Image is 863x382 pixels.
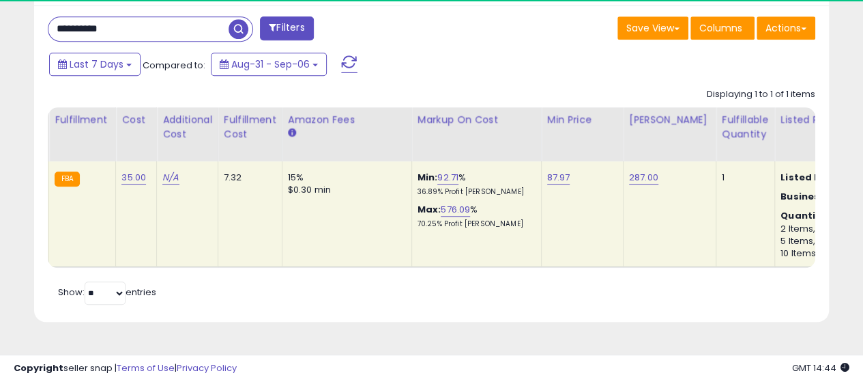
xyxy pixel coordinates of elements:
[162,171,179,185] a: N/A
[136,79,147,90] img: tab_keywords_by_traffic_grey.svg
[22,36,33,46] img: website_grey.svg
[38,22,67,33] div: v 4.0.25
[418,113,536,127] div: Markup on Cost
[151,81,230,90] div: Keywords by Traffic
[418,171,438,184] b: Min:
[722,113,769,141] div: Fulfillable Quantity
[690,16,755,40] button: Columns
[547,113,617,127] div: Min Price
[35,36,150,46] div: Domain: [DOMAIN_NAME]
[121,171,146,185] a: 35.00
[418,204,531,229] div: %
[418,203,441,216] b: Max:
[117,361,175,374] a: Terms of Use
[143,59,205,72] span: Compared to:
[411,107,541,161] th: The percentage added to the cost of goods (COGS) that forms the calculator for Min & Max prices.
[121,113,151,127] div: Cost
[231,57,310,71] span: Aug-31 - Sep-06
[629,113,710,127] div: [PERSON_NAME]
[49,53,141,76] button: Last 7 Days
[288,172,401,184] div: 15%
[55,172,80,187] small: FBA
[288,127,296,139] small: Amazon Fees.
[70,57,123,71] span: Last 7 Days
[547,171,570,185] a: 87.97
[52,81,122,90] div: Domain Overview
[177,361,237,374] a: Privacy Policy
[418,172,531,197] div: %
[211,53,327,76] button: Aug-31 - Sep-06
[418,219,531,229] p: 70.25% Profit [PERSON_NAME]
[14,362,237,375] div: seller snap | |
[288,113,406,127] div: Amazon Fees
[437,171,458,185] a: 92.71
[699,21,742,35] span: Columns
[224,113,276,141] div: Fulfillment Cost
[58,286,156,299] span: Show: entries
[722,172,764,184] div: 1
[55,113,110,127] div: Fulfillment
[288,184,401,196] div: $0.30 min
[617,16,688,40] button: Save View
[629,171,658,185] a: 287.00
[224,172,272,184] div: 7.32
[14,361,63,374] strong: Copyright
[37,79,48,90] img: tab_domain_overview_orange.svg
[780,190,855,203] b: Business Price:
[418,187,531,197] p: 36.89% Profit [PERSON_NAME]
[757,16,815,40] button: Actions
[792,361,849,374] span: 2025-09-14 14:44 GMT
[22,22,33,33] img: logo_orange.svg
[441,203,470,217] a: 576.09
[260,16,313,40] button: Filters
[707,88,815,101] div: Displaying 1 to 1 of 1 items
[162,113,212,141] div: Additional Cost
[780,171,843,184] b: Listed Price:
